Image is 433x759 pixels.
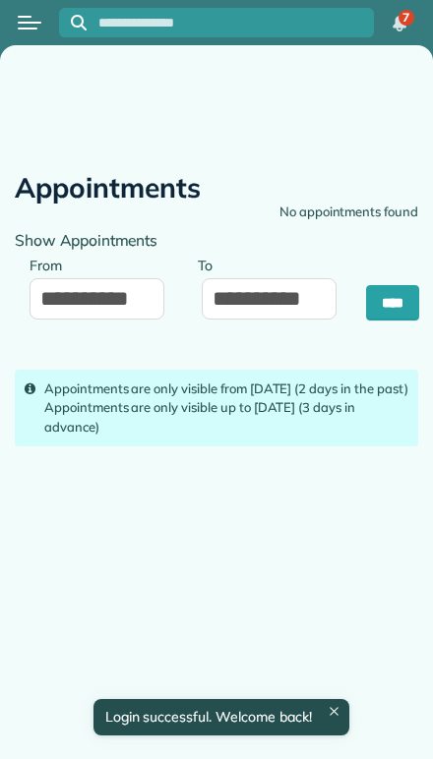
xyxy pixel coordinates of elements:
[30,246,72,282] label: From
[15,173,201,204] h2: Appointments
[402,10,409,26] span: 7
[44,398,408,437] div: Appointments are only visible up to [DATE] (3 days in advance)
[71,15,87,30] svg: Focus search
[379,2,420,45] div: 7 unread notifications
[18,12,41,33] button: Open menu
[279,203,418,222] div: No appointments found
[93,699,348,735] div: Login successful. Welcome back!
[44,379,408,399] div: Appointments are only visible from [DATE] (2 days in the past)
[370,1,433,44] nav: Main
[59,15,87,30] button: Focus search
[198,246,222,282] label: To
[15,232,418,249] h4: Show Appointments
